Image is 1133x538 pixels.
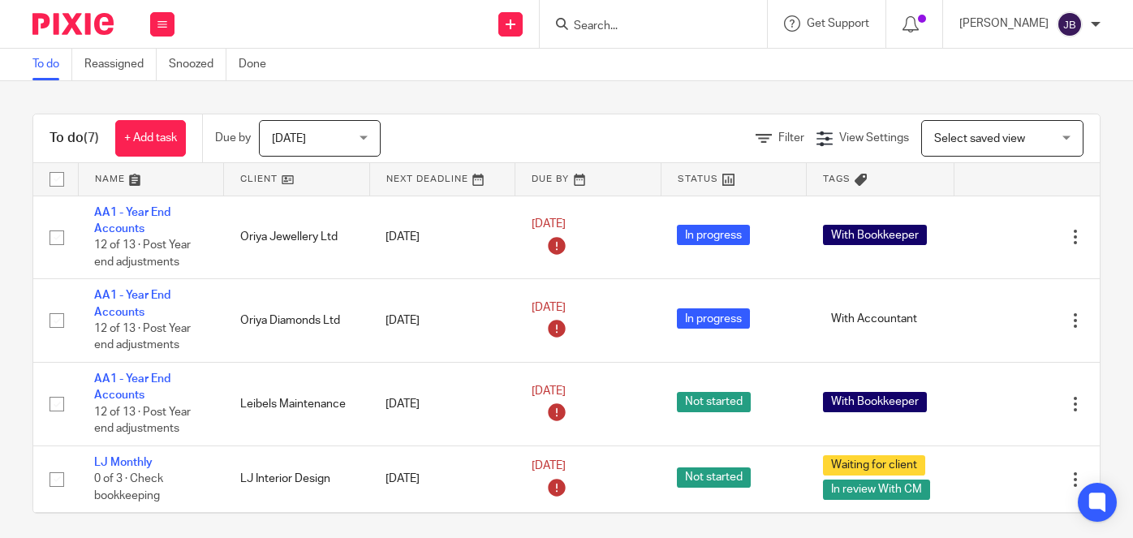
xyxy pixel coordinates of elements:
[532,385,566,397] span: [DATE]
[823,308,925,329] span: With Accountant
[369,363,515,446] td: [DATE]
[823,174,851,183] span: Tags
[84,49,157,80] a: Reassigned
[823,392,927,412] span: With Bookkeeper
[839,132,909,144] span: View Settings
[94,473,163,501] span: 0 of 3 · Check bookkeeping
[778,132,804,144] span: Filter
[272,133,306,144] span: [DATE]
[677,467,751,488] span: Not started
[115,120,186,157] a: + Add task
[94,373,170,401] a: AA1 - Year End Accounts
[224,196,370,279] td: Oriya Jewellery Ltd
[94,457,153,468] a: LJ Monthly
[94,290,170,317] a: AA1 - Year End Accounts
[84,131,99,144] span: (7)
[224,279,370,363] td: Oriya Diamonds Ltd
[677,225,750,245] span: In progress
[959,15,1049,32] p: [PERSON_NAME]
[94,207,170,235] a: AA1 - Year End Accounts
[677,308,750,329] span: In progress
[532,302,566,313] span: [DATE]
[94,407,191,435] span: 12 of 13 · Post Year end adjustments
[369,196,515,279] td: [DATE]
[94,323,191,351] span: 12 of 13 · Post Year end adjustments
[934,133,1025,144] span: Select saved view
[823,480,930,500] span: In review With CM
[369,279,515,363] td: [DATE]
[1057,11,1083,37] img: svg%3E
[369,445,515,512] td: [DATE]
[677,392,751,412] span: Not started
[823,455,925,476] span: Waiting for client
[224,363,370,446] td: Leibels Maintenance
[239,49,278,80] a: Done
[532,461,566,472] span: [DATE]
[823,225,927,245] span: With Bookkeeper
[224,445,370,512] td: LJ Interior Design
[94,239,191,268] span: 12 of 13 · Post Year end adjustments
[169,49,226,80] a: Snoozed
[532,218,566,230] span: [DATE]
[215,130,251,146] p: Due by
[32,13,114,35] img: Pixie
[572,19,718,34] input: Search
[50,130,99,147] h1: To do
[32,49,72,80] a: To do
[807,18,869,29] span: Get Support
